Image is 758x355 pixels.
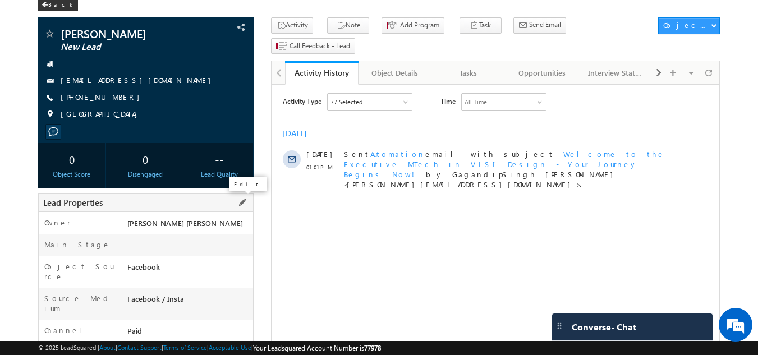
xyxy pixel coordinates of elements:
[432,61,506,85] a: Tasks
[193,12,215,22] div: All Time
[163,344,207,351] a: Terms of Service
[271,17,313,34] button: Activity
[15,104,205,266] textarea: Type your message and hit 'Enter'
[56,9,140,26] div: Sales Activity,Program,Email Bounced,Email Link Clicked,Email Marked Spam & 72 more..
[441,66,495,80] div: Tasks
[188,149,250,169] div: --
[125,261,254,277] div: Facebook
[99,64,154,74] span: Automation
[513,17,566,34] button: Send Email
[285,61,359,85] a: Activity History
[44,325,90,335] label: Channel
[59,12,91,22] div: 77 Selected
[367,66,422,80] div: Object Details
[38,343,381,353] span: © 2025 LeadSquared | | | | |
[209,344,251,351] a: Acceptable Use
[61,109,143,120] span: [GEOGRAPHIC_DATA]
[506,61,579,85] a: Opportunities
[72,64,393,94] span: Welcome to the Executive MTech in VLSI Design - Your Journey Begins Now!
[572,322,636,332] span: Converse - Chat
[125,325,254,341] div: Paid
[72,64,283,74] span: Sent email with subject
[588,66,642,80] div: Interview Status
[271,38,355,54] button: Call Feedback - Lead
[11,44,48,54] div: [DATE]
[382,17,444,34] button: Add Program
[44,261,117,282] label: Object Source
[529,20,561,30] span: Send Email
[127,218,243,228] span: [PERSON_NAME] [PERSON_NAME]
[72,64,400,104] div: by GagandipSingh [PERSON_NAME]<[PERSON_NAME][EMAIL_ADDRESS][DOMAIN_NAME]>.
[35,64,60,75] span: [DATE]
[61,42,194,53] span: New Lead
[41,169,103,179] div: Object Score
[359,61,432,85] a: Object Details
[184,6,211,33] div: Minimize live chat window
[44,293,117,313] label: Source Medium
[41,149,103,169] div: 0
[290,41,350,51] span: Call Feedback - Lead
[61,92,145,103] span: [PHONE_NUMBER]
[460,17,502,34] button: Task
[293,67,350,78] div: Activity History
[44,239,111,250] label: Main Stage
[125,293,254,309] div: Facebook / Insta
[61,28,194,39] span: [PERSON_NAME]
[579,61,653,85] a: Interview Status
[153,275,204,291] em: Start Chat
[658,17,720,34] button: Object Actions
[364,344,381,352] span: 77978
[114,149,177,169] div: 0
[43,197,103,208] span: Lead Properties
[114,169,177,179] div: Disengaged
[169,8,184,25] span: Time
[11,8,50,25] span: Activity Type
[663,20,711,30] div: Object Actions
[234,180,262,188] p: Edit
[58,59,189,73] div: Chat with us now
[514,66,569,80] div: Opportunities
[61,75,217,85] a: [EMAIL_ADDRESS][DOMAIN_NAME]
[253,344,381,352] span: Your Leadsquared Account Number is
[35,77,68,87] span: 01:01 PM
[44,218,71,228] label: Owner
[327,17,369,34] button: Note
[400,20,439,30] span: Add Program
[19,59,47,73] img: d_60004797649_company_0_60004797649
[99,344,116,351] a: About
[555,321,564,330] img: carter-drag
[117,344,162,351] a: Contact Support
[188,169,250,179] div: Lead Quality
